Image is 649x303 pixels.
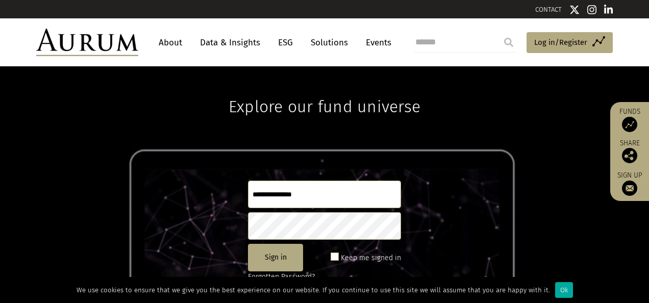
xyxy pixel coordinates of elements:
[154,33,187,52] a: About
[36,29,138,56] img: Aurum
[527,32,613,54] a: Log in/Register
[615,140,644,163] div: Share
[361,33,391,52] a: Events
[587,5,596,15] img: Instagram icon
[569,5,580,15] img: Twitter icon
[229,66,420,116] h1: Explore our fund universe
[535,6,562,13] a: CONTACT
[341,252,401,264] label: Keep me signed in
[248,272,315,281] a: Forgotten Password?
[622,117,637,132] img: Access Funds
[306,33,353,52] a: Solutions
[604,5,613,15] img: Linkedin icon
[498,32,519,53] input: Submit
[622,181,637,196] img: Sign up to our newsletter
[195,33,265,52] a: Data & Insights
[615,107,644,132] a: Funds
[622,148,637,163] img: Share this post
[615,171,644,196] a: Sign up
[534,36,587,48] span: Log in/Register
[248,244,303,271] button: Sign in
[273,33,298,52] a: ESG
[555,282,573,298] div: Ok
